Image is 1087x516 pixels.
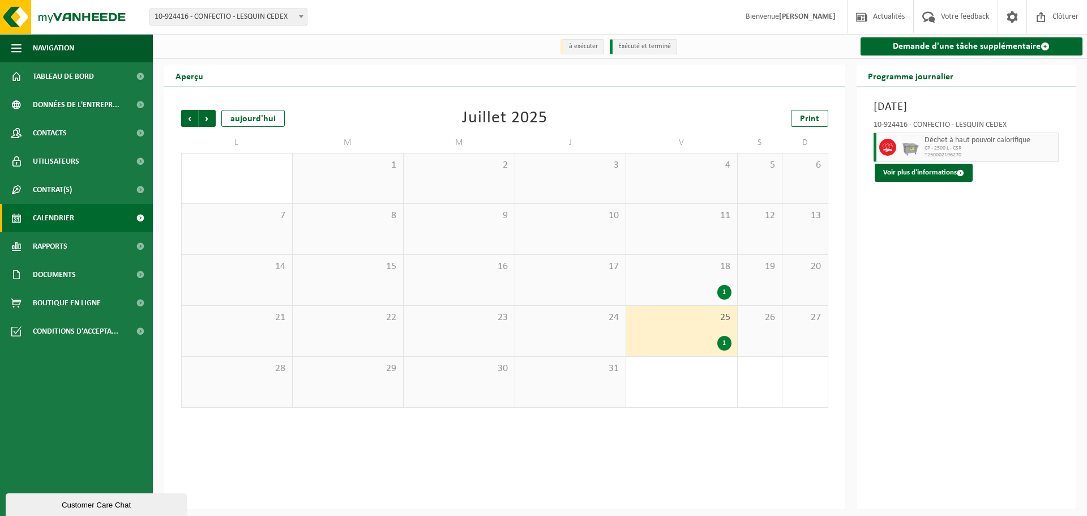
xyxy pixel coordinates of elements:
[925,152,1056,159] span: T250002196270
[521,261,620,273] span: 17
[788,312,821,324] span: 27
[33,232,67,261] span: Rapports
[33,147,79,176] span: Utilisateurs
[33,62,94,91] span: Tableau de bord
[788,159,821,172] span: 6
[632,261,731,273] span: 18
[874,99,1059,116] h3: [DATE]
[33,91,119,119] span: Données de l'entrepr...
[782,133,828,153] td: D
[743,261,777,273] span: 19
[788,210,821,222] span: 13
[902,139,919,156] img: WB-2500-GAL-GY-01
[521,363,620,375] span: 31
[298,159,398,172] span: 1
[515,133,627,153] td: J
[33,176,72,204] span: Contrat(s)
[409,210,509,222] span: 9
[925,136,1056,145] span: Déchet à haut pouvoir calorifique
[298,210,398,222] span: 8
[462,110,547,127] div: Juillet 2025
[181,110,198,127] span: Précédent
[632,312,731,324] span: 25
[626,133,738,153] td: V
[187,363,286,375] span: 28
[33,289,101,317] span: Boutique en ligne
[560,39,604,54] li: à exécuter
[521,159,620,172] span: 3
[409,159,509,172] span: 2
[874,121,1059,133] div: 10-924416 - CONFECTIO - LESQUIN CEDEX
[743,210,777,222] span: 12
[221,110,285,127] div: aujourd'hui
[298,261,398,273] span: 15
[199,110,216,127] span: Suivant
[925,145,1056,152] span: CP - 2500 L - CSR
[181,133,293,153] td: L
[150,9,307,25] span: 10-924416 - CONFECTIO - LESQUIN CEDEX
[33,261,76,289] span: Documents
[298,312,398,324] span: 22
[800,114,819,123] span: Print
[298,363,398,375] span: 29
[857,65,965,87] h2: Programme journalier
[743,159,777,172] span: 5
[875,164,973,182] button: Voir plus d'informations
[521,210,620,222] span: 10
[187,312,286,324] span: 21
[409,312,509,324] span: 23
[404,133,515,153] td: M
[187,210,286,222] span: 7
[293,133,404,153] td: M
[610,39,677,54] li: Exécuté et terminé
[632,210,731,222] span: 11
[717,336,731,351] div: 1
[791,110,828,127] a: Print
[521,312,620,324] span: 24
[409,363,509,375] span: 30
[33,317,118,346] span: Conditions d'accepta...
[6,491,189,516] iframe: chat widget
[788,261,821,273] span: 20
[149,8,307,25] span: 10-924416 - CONFECTIO - LESQUIN CEDEX
[632,159,731,172] span: 4
[33,204,74,232] span: Calendrier
[409,261,509,273] span: 16
[187,261,286,273] span: 14
[164,65,215,87] h2: Aperçu
[33,34,74,62] span: Navigation
[717,285,731,300] div: 1
[738,133,783,153] td: S
[33,119,67,147] span: Contacts
[779,12,836,21] strong: [PERSON_NAME]
[743,312,777,324] span: 26
[861,37,1083,56] a: Demande d'une tâche supplémentaire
